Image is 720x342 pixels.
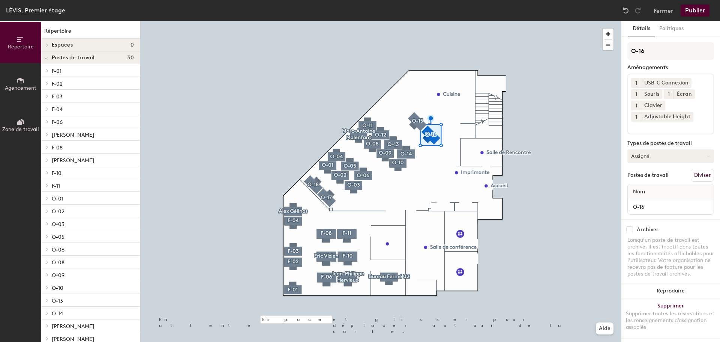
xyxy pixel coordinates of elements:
[635,79,637,87] span: 1
[52,196,63,202] span: O-01
[596,322,613,334] button: Aide
[629,185,649,199] span: Nom
[52,298,63,304] span: O-13
[52,221,64,227] span: O-03
[622,7,630,14] img: Undo
[52,170,61,176] span: F-10
[52,81,63,87] span: F-02
[626,310,715,331] div: Supprimer toutes les réservations et les renseignements d’assignation associés
[635,102,637,110] span: 1
[627,65,714,71] div: Aménagements
[52,119,63,125] span: F-06
[5,85,36,91] span: Agencement
[52,208,64,215] span: O-02
[52,106,63,113] span: F-04
[621,283,720,298] button: Reproduire
[52,285,63,291] span: O-10
[52,132,94,138] span: [PERSON_NAME]
[41,27,140,39] h1: Répertoire
[637,227,658,233] div: Archiver
[631,101,641,110] button: 1
[654,5,673,17] button: Fermer
[641,112,693,122] div: Adjustable Height
[52,272,64,279] span: O-09
[681,5,709,17] button: Publier
[6,6,65,15] div: LÉVIS, Premier étage
[52,55,95,61] span: Postes de travail
[627,172,669,178] div: Postes de travail
[664,89,673,99] button: 1
[631,112,641,122] button: 1
[634,7,642,14] img: Redo
[668,90,670,98] span: 1
[52,157,94,164] span: [PERSON_NAME]
[628,21,655,36] button: Détails
[52,247,64,253] span: O-06
[641,78,691,88] div: USB-C Connexion
[627,237,714,277] div: Lorsqu’un poste de travail est archivé, il est inactif dans toutes les fonctionnalités affichable...
[691,169,714,182] button: Diviser
[627,140,714,146] div: Types de postes de travail
[127,55,134,61] span: 30
[621,298,720,338] button: SupprimerSupprimer toutes les réservations et les renseignements d’assignation associés
[52,93,63,100] span: F-03
[655,21,688,36] button: Politiques
[52,323,94,330] span: [PERSON_NAME]
[52,183,60,189] span: F-11
[641,89,662,99] div: Souris
[2,126,39,133] span: Zone de travail
[673,89,695,99] div: Écran
[635,113,637,121] span: 1
[8,44,34,50] span: Répertoire
[635,90,637,98] span: 1
[641,101,665,110] div: Clavier
[627,149,714,163] button: Assigné
[52,68,61,74] span: F-01
[52,310,63,317] span: O-14
[631,78,641,88] button: 1
[52,234,64,240] span: O-05
[52,42,73,48] span: Espaces
[629,202,712,212] input: Poste de travail sans nom
[631,89,641,99] button: 1
[130,42,134,48] span: 0
[52,145,63,151] span: F-08
[52,259,64,266] span: O-08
